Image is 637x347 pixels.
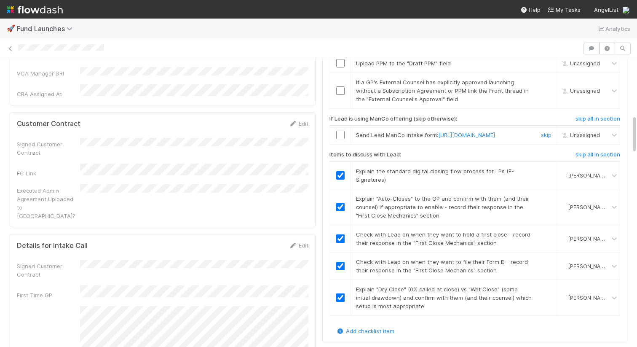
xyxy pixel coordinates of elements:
[568,295,610,301] span: [PERSON_NAME]
[597,24,630,34] a: Analytics
[17,169,80,178] div: FC Link
[17,242,88,250] h5: Details for Intake Call
[438,132,495,138] a: [URL][DOMAIN_NAME]
[560,204,567,210] img: avatar_784ea27d-2d59-4749-b480-57d513651deb.png
[622,6,630,14] img: avatar_784ea27d-2d59-4749-b480-57d513651deb.png
[289,242,308,249] a: Edit
[17,120,80,128] h5: Customer Contract
[356,258,528,274] span: Check with Lead on when they want to file their Form D - record their response in the "First Clos...
[547,6,581,13] span: My Tasks
[17,90,80,98] div: CRA Assigned At
[560,172,567,179] img: avatar_784ea27d-2d59-4749-b480-57d513651deb.png
[568,204,610,210] span: [PERSON_NAME]
[356,168,514,183] span: Explain the standard digital closing flow process for LPs (E-Signatures)
[17,262,80,279] div: Signed Customer Contract
[568,236,610,242] span: [PERSON_NAME]
[560,60,600,66] span: Unassigned
[560,235,567,242] img: avatar_784ea27d-2d59-4749-b480-57d513651deb.png
[329,151,401,158] h6: Items to discuss with Lead:
[356,231,530,246] span: Check with Lead on when they want to hold a first close - record their response in the "First Clo...
[336,328,394,334] a: Add checklist item
[356,286,532,309] span: Explain "Dry Close" (0% called at close) vs "Wet Close" (some initial drawdown) and confirm with ...
[289,120,308,127] a: Edit
[356,132,495,138] span: Send Lead ManCo intake form:
[356,79,529,102] span: If a GP's External Counsel has explicitly approved launching without a Subscription Agreement or ...
[520,5,541,14] div: Help
[17,69,80,78] div: VCA Manager DRI
[560,263,567,269] img: avatar_784ea27d-2d59-4749-b480-57d513651deb.png
[575,116,620,126] a: skip all in section
[575,151,620,158] h6: skip all in section
[575,151,620,161] a: skip all in section
[568,263,610,269] span: [PERSON_NAME]
[560,87,600,94] span: Unassigned
[17,24,77,33] span: Fund Launches
[568,172,610,179] span: [PERSON_NAME]
[356,60,451,67] span: Upload PPM to the "Draft PPM" field
[329,116,457,122] h6: If Lead is using ManCo offering (skip otherwise):
[560,132,600,138] span: Unassigned
[560,294,567,301] img: avatar_784ea27d-2d59-4749-b480-57d513651deb.png
[356,195,529,219] span: Explain "Auto-Closes" to the GP and confirm with them (and their counsel) if appropriate to enabl...
[575,116,620,122] h6: skip all in section
[594,6,618,13] span: AngelList
[17,291,80,299] div: First Time GP
[547,5,581,14] a: My Tasks
[17,186,80,220] div: Executed Admin Agreement Uploaded to [GEOGRAPHIC_DATA]?
[541,132,551,138] a: skip
[7,25,15,32] span: 🚀
[17,140,80,157] div: Signed Customer Contract
[7,3,63,17] img: logo-inverted-e16ddd16eac7371096b0.svg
